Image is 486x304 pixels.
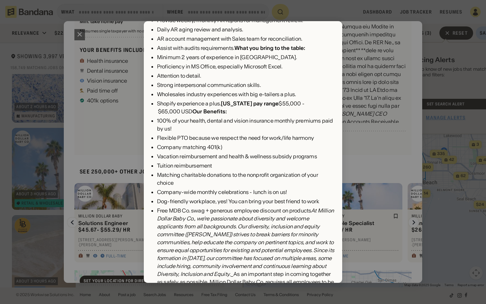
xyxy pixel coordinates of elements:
[157,99,334,115] div: Shopify experience a plus. $55,000 - $65,000 USD
[157,188,334,196] div: Company-wide monthly celebrations - lunch is on us!
[157,62,334,70] div: Proficiency in MS Office, especially Microsoft Excel.
[157,44,334,52] div: Assist with audits requirements.
[157,117,334,133] div: 100% of your health, dental and vision insurance monthly premiums paid by us!
[157,90,334,98] div: Wholesales industry experiences with big e-tailers a plus.
[157,162,334,170] div: Tuition reimbursement
[157,134,334,142] div: Flexible PTO because we respect the need for work/life harmony
[157,207,334,277] em: At Million Dollar Baby Co., we’re passionate about diversity and welcome applicants from all back...
[157,143,334,151] div: Company matching 401(k)
[157,35,334,43] div: AR account management with Sales team for reconciliation.
[157,152,334,160] div: Vacation reimbursement and health & wellness subsidy programs
[157,171,334,187] div: Matching charitable donations to the nonprofit organization of your choice
[157,81,334,89] div: Strong interpersonal communication skills.
[192,108,227,115] div: Our Benefits:
[234,45,305,51] div: What you bring to the table:
[157,25,334,33] div: Daily AR aging review and analysis.
[157,53,334,61] div: Minimum 2 years of experience in [GEOGRAPHIC_DATA].
[221,100,279,107] div: [US_STATE] pay range
[157,72,334,80] div: Attention to detail.
[157,197,334,205] div: Dog-friendly workplace, yes! You can bring your best friend to work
